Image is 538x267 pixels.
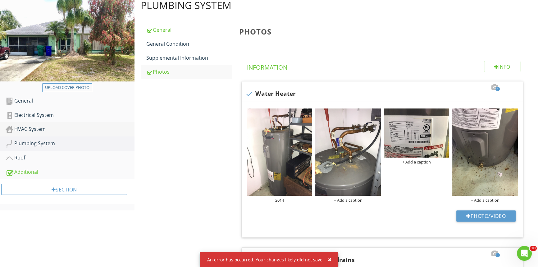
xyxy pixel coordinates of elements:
[146,68,232,76] div: Photos
[456,210,516,222] button: Photo/Video
[495,253,500,257] span: 3
[315,108,381,196] img: photo.jpg
[517,246,532,261] iframe: Intercom live chat
[530,246,537,251] span: 10
[146,40,232,48] div: General Condition
[452,108,518,196] img: photo.jpg
[42,83,92,92] button: Upload cover photo
[315,198,381,203] div: + Add a caption
[239,27,528,36] h3: Photos
[6,97,134,105] div: General
[146,54,232,62] div: Supplemental Information
[45,85,89,91] div: Upload cover photo
[384,159,449,164] div: + Add a caption
[484,61,521,72] div: Info
[247,198,312,203] div: 2014
[495,87,500,91] span: 4
[384,108,449,158] img: photo.jpg
[1,184,127,195] div: Section
[6,140,134,148] div: Plumbing System
[6,168,134,176] div: Additional
[6,125,134,133] div: HVAC System
[146,26,232,34] div: General
[247,61,520,71] h4: Information
[200,252,338,267] div: An error has occurred. Your changes likely did not save.
[452,198,518,203] div: + Add a caption
[6,111,134,119] div: Electrical System
[6,154,134,162] div: Roof
[247,108,312,196] img: photo.jpg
